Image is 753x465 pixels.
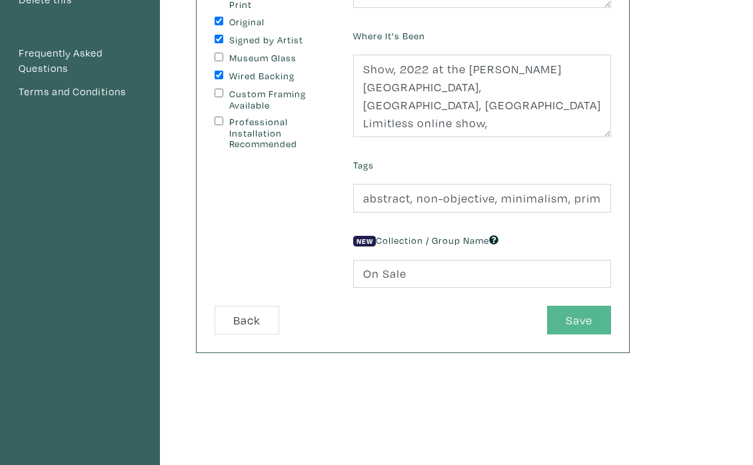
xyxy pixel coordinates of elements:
button: Back [215,306,279,334]
button: Save [547,306,611,334]
textarea: Oshawa Art Association Annual Juried Show, 2022 at the [PERSON_NAME][GEOGRAPHIC_DATA], [GEOGRAPHI... [353,55,611,137]
a: Frequently Asked Questions [18,45,142,77]
label: Professional Installation Recommended [229,117,319,150]
a: Terms and Conditions [18,83,142,101]
label: Museum Glass [229,53,319,64]
input: Ex. abstracts, blue, minimalist, people, animals, bright, etc. [353,184,611,213]
label: Original [229,17,319,28]
label: Signed by Artist [229,35,319,46]
label: Collection / Group Name [353,233,498,248]
span: New [353,236,376,246]
label: Where It's Been [353,29,425,43]
label: Custom Framing Available [229,89,319,111]
label: Wired Backing [229,71,319,82]
input: Ex. 202X, Landscape Collection, etc. [353,260,611,288]
label: Tags [353,158,374,173]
